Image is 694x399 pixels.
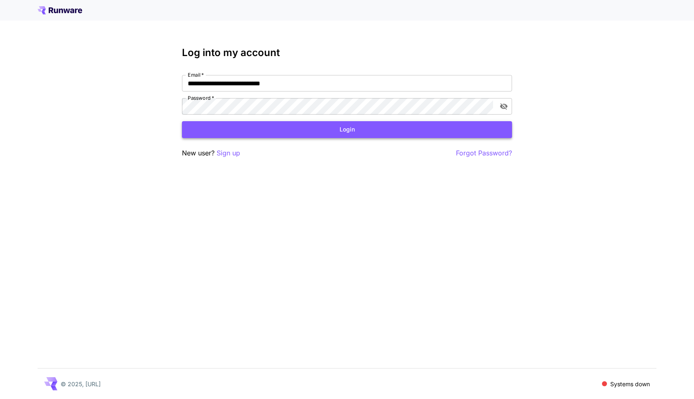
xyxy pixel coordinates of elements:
button: Forgot Password? [456,148,512,158]
p: © 2025, [URL] [61,380,101,388]
button: toggle password visibility [496,99,511,114]
p: Systems down [610,380,650,388]
p: New user? [182,148,240,158]
button: Sign up [217,148,240,158]
button: Login [182,121,512,138]
label: Email [188,71,204,78]
h3: Log into my account [182,47,512,59]
label: Password [188,94,214,101]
